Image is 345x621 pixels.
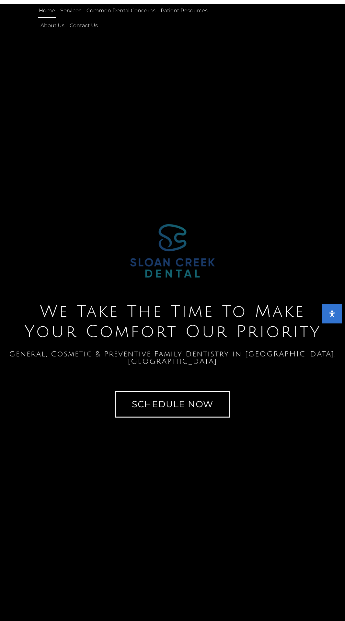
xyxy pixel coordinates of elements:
button: Open Accessibility Panel [322,304,342,323]
a: Contact Us [69,18,99,33]
a: About Us [40,18,65,33]
a: Common Dental Concerns [86,3,156,18]
a: Patient Resources [160,3,209,18]
a: Home [38,3,56,18]
nav: Menu [38,3,236,33]
a: Schedule Now [115,391,231,418]
h1: General, Cosmetic & Preventive Family Dentistry in [GEOGRAPHIC_DATA], [GEOGRAPHIC_DATA] [3,350,342,365]
span: Schedule Now [132,400,213,409]
h2: We Take The Time To Make Your Comfort Our Priority [3,302,342,342]
img: Sloan Creek Dental Logo [130,224,215,278]
a: Services [59,3,82,18]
